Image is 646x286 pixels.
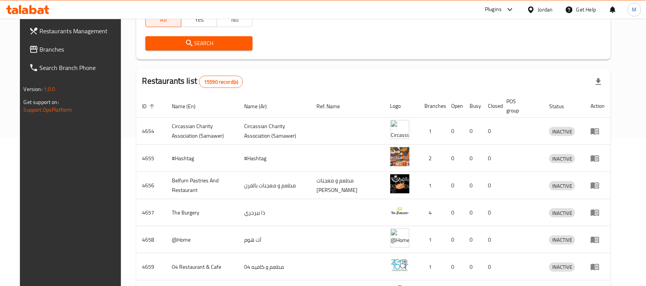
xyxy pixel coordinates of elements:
span: All [149,14,178,25]
span: INACTIVE [549,127,575,136]
img: ​Circassian ​Charity ​Association​ (Samawer) [390,120,409,139]
td: مطعم و معجنات [PERSON_NAME] [310,172,384,199]
th: Busy [464,94,482,118]
span: 1.0.0 [44,84,55,94]
td: مطعم و كافيه 04 [238,253,311,281]
a: Branches [23,40,128,58]
span: INACTIVE [549,236,575,244]
div: Jordan [538,5,553,14]
span: Name (En) [172,102,206,111]
span: Search Branch Phone [40,63,122,72]
th: Closed [482,94,501,118]
button: Search [145,36,253,50]
td: 0 [445,118,464,145]
td: ​Circassian ​Charity ​Association​ (Samawer) [238,118,311,145]
div: Menu [591,262,605,271]
td: 4656 [136,172,166,199]
div: Total records count [199,76,243,88]
td: @Home [166,226,238,253]
span: Ref. Name [316,102,350,111]
td: 0 [482,226,501,253]
td: 0 [464,118,482,145]
img: Belfurn Pastries And Restaurant [390,174,409,193]
img: #Hashtag [390,147,409,166]
img: @Home [390,229,409,248]
button: All [145,12,181,27]
h2: Restaurants list [142,75,243,88]
a: Restaurants Management [23,22,128,40]
td: 4659 [136,253,166,281]
td: 0 [464,226,482,253]
div: Menu [591,181,605,190]
img: 04 Restaurant & Cafe [390,256,409,275]
span: INACTIVE [549,263,575,271]
span: Search [152,39,246,48]
span: Get support on: [24,97,59,107]
button: No [217,12,253,27]
td: 0 [482,145,501,172]
td: ​Circassian ​Charity ​Association​ (Samawer) [166,118,238,145]
div: Menu [591,127,605,136]
span: Yes [184,14,214,25]
span: Restaurants Management [40,26,122,36]
td: مطعم و معجنات بالفرن [238,172,311,199]
td: 0 [482,118,501,145]
td: 0 [464,145,482,172]
th: Branches [419,94,445,118]
td: 4 [419,199,445,226]
span: INACTIVE [549,209,575,218]
span: Name (Ar) [245,102,277,111]
img: The Burgery [390,201,409,221]
td: 0 [445,145,464,172]
div: Menu [591,235,605,244]
div: INACTIVE [549,181,575,190]
div: INACTIVE [549,154,575,163]
td: 0 [445,253,464,281]
th: Logo [384,94,419,118]
td: 4657 [136,199,166,226]
div: Menu [591,154,605,163]
span: INACTIVE [549,154,575,163]
td: 0 [445,226,464,253]
span: 15590 record(s) [199,78,243,86]
div: Plugins [485,5,502,14]
td: 0 [464,253,482,281]
th: Action [584,94,611,118]
th: Open [445,94,464,118]
td: 1 [419,172,445,199]
td: 0 [482,172,501,199]
td: The Burgery [166,199,238,226]
span: Version: [24,84,42,94]
td: 0 [445,172,464,199]
span: Branches [40,45,122,54]
td: 04 Restaurant & Cafe [166,253,238,281]
span: ID [142,102,157,111]
td: 0 [464,172,482,199]
td: آت هوم [238,226,311,253]
td: 1 [419,226,445,253]
td: 1 [419,253,445,281]
td: 4654 [136,118,166,145]
td: 4655 [136,145,166,172]
span: POS group [507,97,534,115]
td: 0 [482,199,501,226]
span: M [632,5,637,14]
td: Belfurn Pastries And Restaurant [166,172,238,199]
div: Export file [589,73,608,91]
td: #Hashtag [238,145,311,172]
td: 2 [419,145,445,172]
td: #Hashtag [166,145,238,172]
td: 0 [445,199,464,226]
td: 0 [482,253,501,281]
td: 0 [464,199,482,226]
div: Menu [591,208,605,217]
span: Status [549,102,574,111]
button: Yes [181,12,217,27]
td: 4658 [136,226,166,253]
a: Search Branch Phone [23,58,128,77]
span: INACTIVE [549,182,575,190]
